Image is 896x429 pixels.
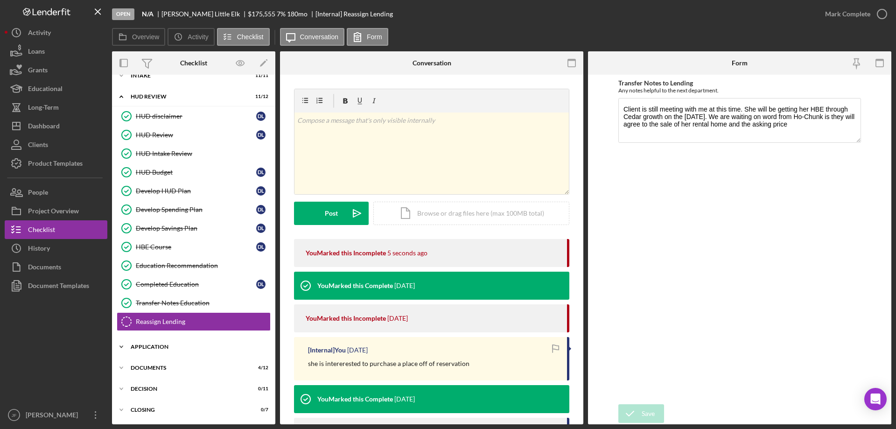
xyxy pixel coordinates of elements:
[136,299,270,307] div: Transfer Notes Education
[131,73,245,78] div: Intake
[117,126,271,144] a: HUD ReviewDL
[136,225,256,232] div: Develop Savings Plan
[28,276,89,297] div: Document Templates
[28,23,51,44] div: Activity
[825,5,870,23] div: Mark Complete
[136,131,256,139] div: HUD Review
[5,276,107,295] a: Document Templates
[256,280,266,289] div: D L
[117,275,271,294] a: Completed EducationDL
[5,202,107,220] button: Project Overview
[618,87,861,94] div: Any notes helpful to the next department.
[280,28,345,46] button: Conversation
[117,312,271,331] a: Reassign Lending
[5,135,107,154] button: Clients
[5,154,107,173] button: Product Templates
[161,10,248,18] div: [PERSON_NAME] Little Elk
[252,386,268,392] div: 0 / 11
[387,249,427,257] time: 2025-10-07 21:47
[131,344,264,350] div: Application
[5,239,107,258] button: History
[413,59,451,67] div: Conversation
[347,346,368,354] time: 2025-08-01 20:44
[117,200,271,219] a: Develop Spending PlanDL
[5,79,107,98] button: Educational
[136,281,256,288] div: Completed Education
[5,183,107,202] button: People
[5,23,107,42] a: Activity
[136,169,256,176] div: HUD Budget
[294,202,369,225] button: Post
[252,365,268,371] div: 4 / 12
[117,182,271,200] a: Develop HUD PlanDL
[308,359,469,369] p: she is intererested to purchase a place off of reservation
[300,33,339,41] label: Conversation
[28,202,79,223] div: Project Overview
[217,28,270,46] button: Checklist
[136,262,270,269] div: Education Recommendation
[252,94,268,99] div: 11 / 12
[5,117,107,135] a: Dashboard
[306,315,386,322] div: You Marked this Incomplete
[394,395,415,403] time: 2025-06-09 14:58
[28,117,60,138] div: Dashboard
[28,98,59,119] div: Long-Term
[117,144,271,163] a: HUD Intake Review
[180,59,207,67] div: Checklist
[367,33,382,41] label: Form
[256,186,266,196] div: D L
[306,249,386,257] div: You Marked this Incomplete
[618,79,693,87] label: Transfer Notes to Lending
[131,386,245,392] div: Decision
[132,33,159,41] label: Overview
[131,407,245,413] div: Closing
[252,407,268,413] div: 0 / 7
[112,8,134,20] div: Open
[816,5,891,23] button: Mark Complete
[23,406,84,427] div: [PERSON_NAME]
[347,28,388,46] button: Form
[28,135,48,156] div: Clients
[387,315,408,322] time: 2025-08-01 20:45
[256,224,266,233] div: D L
[28,42,45,63] div: Loans
[315,10,393,18] div: [Internal] Reassign Lending
[256,112,266,121] div: D L
[618,98,861,143] textarea: Client is still meeting with me at this time. She will be getting her HBE through Cedar growth on...
[5,220,107,239] button: Checklist
[5,42,107,61] button: Loans
[168,28,214,46] button: Activity
[28,220,55,241] div: Checklist
[256,130,266,140] div: D L
[256,205,266,214] div: D L
[12,413,17,418] text: JF
[136,243,256,251] div: HBE Course
[5,258,107,276] button: Documents
[394,282,415,289] time: 2025-08-01 20:45
[252,73,268,78] div: 11 / 11
[188,33,208,41] label: Activity
[131,94,245,99] div: HUD Review
[5,98,107,117] button: Long-Term
[117,294,271,312] a: Transfer Notes Education
[136,113,256,120] div: HUD disclaimer
[277,10,286,18] div: 7 %
[112,28,165,46] button: Overview
[28,61,48,82] div: Grants
[136,206,256,213] div: Develop Spending Plan
[28,79,63,100] div: Educational
[28,154,83,175] div: Product Templates
[136,150,270,157] div: HUD Intake Review
[117,219,271,238] a: Develop Savings PlanDL
[864,388,887,410] div: Open Intercom Messenger
[136,318,270,325] div: Reassign Lending
[237,33,264,41] label: Checklist
[28,258,61,279] div: Documents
